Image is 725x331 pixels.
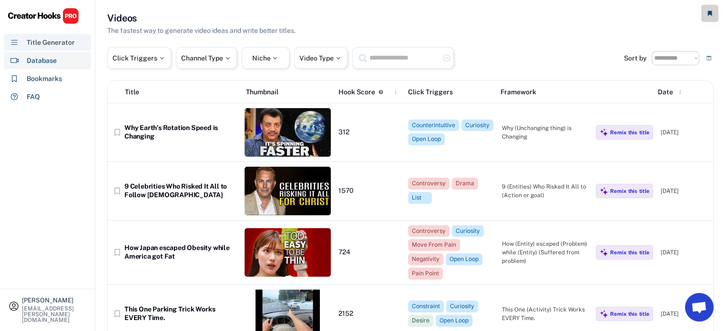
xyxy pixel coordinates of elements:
div: Curiosity [456,227,480,235]
img: MagicMajor%20%28Purple%29.svg [600,128,608,137]
div: Pain Point [412,270,439,278]
div: Open Loop [439,317,469,325]
h3: Videos [107,11,137,25]
div: [PERSON_NAME] [22,297,87,303]
img: thumbnail%20%2862%29.jpg [245,108,331,157]
div: Click Triggers [112,55,166,61]
a: Open chat [685,293,714,321]
div: Bookmarks [27,74,62,84]
button: highlight_remove [442,54,451,62]
div: Drama [456,180,474,188]
div: Why (Unchanging thing) is Changing [502,124,588,141]
button: bookmark_border [112,248,122,257]
div: Curiosity [450,302,474,311]
div: How (Entity) escaped (Problem) while (Entity) (Suffered from problem) [502,240,588,265]
div: [DATE] [661,187,708,195]
button: bookmark_border [112,186,122,196]
img: MagicMajor%20%28Purple%29.svg [600,310,608,318]
div: 1570 [338,187,400,195]
div: Why Earth’s Rotation Speed is Changing [124,124,237,140]
div: Niche [252,55,279,61]
div: 2152 [338,310,400,318]
img: CHPRO%20Logo.svg [8,8,79,24]
div: Remix this title [610,249,649,256]
div: 312 [338,128,400,137]
div: Thumbnail [246,87,331,97]
div: [EMAIL_ADDRESS][PERSON_NAME][DOMAIN_NAME] [22,306,87,323]
div: Title [125,87,139,97]
div: Open Loop [412,135,441,143]
div: FAQ [27,92,40,102]
div: 9 (Entities) Who Risked It All to (Action or goal) [502,182,588,200]
div: Title Generator [27,38,75,48]
div: [DATE] [661,128,708,137]
div: The fastest way to generate video ideas and write better titles. [107,26,296,36]
div: Counterintuitive [412,121,455,130]
div: Channel Type [181,55,232,61]
div: [DATE] [661,310,708,318]
div: 9 Celebrities Who Risked It All to Follow [DEMOGRAPHIC_DATA] [124,182,237,199]
div: Database [27,56,57,66]
div: Remix this title [610,311,649,317]
div: Move From Pain [412,241,456,249]
div: Open Loop [449,255,479,263]
div: Date [658,87,673,97]
div: Hook Score [338,87,375,97]
div: How Japan escaped Obesity while America got Fat [124,244,237,261]
div: Constraint [412,302,440,311]
img: MagicMajor%20%28Purple%29.svg [600,248,608,257]
div: Remix this title [610,188,649,194]
div: List [412,194,428,202]
img: thumbnail%20%2869%29.jpg [245,167,331,215]
div: Remix this title [610,129,649,136]
div: Video Type [299,55,342,61]
div: This One (Activity) Trick Works EVERY Time. [502,305,588,322]
div: Controversy [412,180,446,188]
div: Sort by [624,55,647,61]
div: Negativity [412,255,439,263]
div: This One Parking Trick Works EVERY Time. [124,305,237,322]
div: Framework [500,87,585,97]
div: [DATE] [661,248,708,257]
div: Controversy [412,227,446,235]
div: Click Triggers [408,87,493,97]
img: MagicMajor%20%28Purple%29.svg [600,187,608,195]
div: Desire [412,317,429,325]
button: bookmark_border [112,128,122,137]
button: bookmark_border [112,309,122,319]
img: thumbnail%20%2851%29.jpg [245,228,331,277]
div: Curiosity [465,121,490,130]
div: 724 [338,248,400,257]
